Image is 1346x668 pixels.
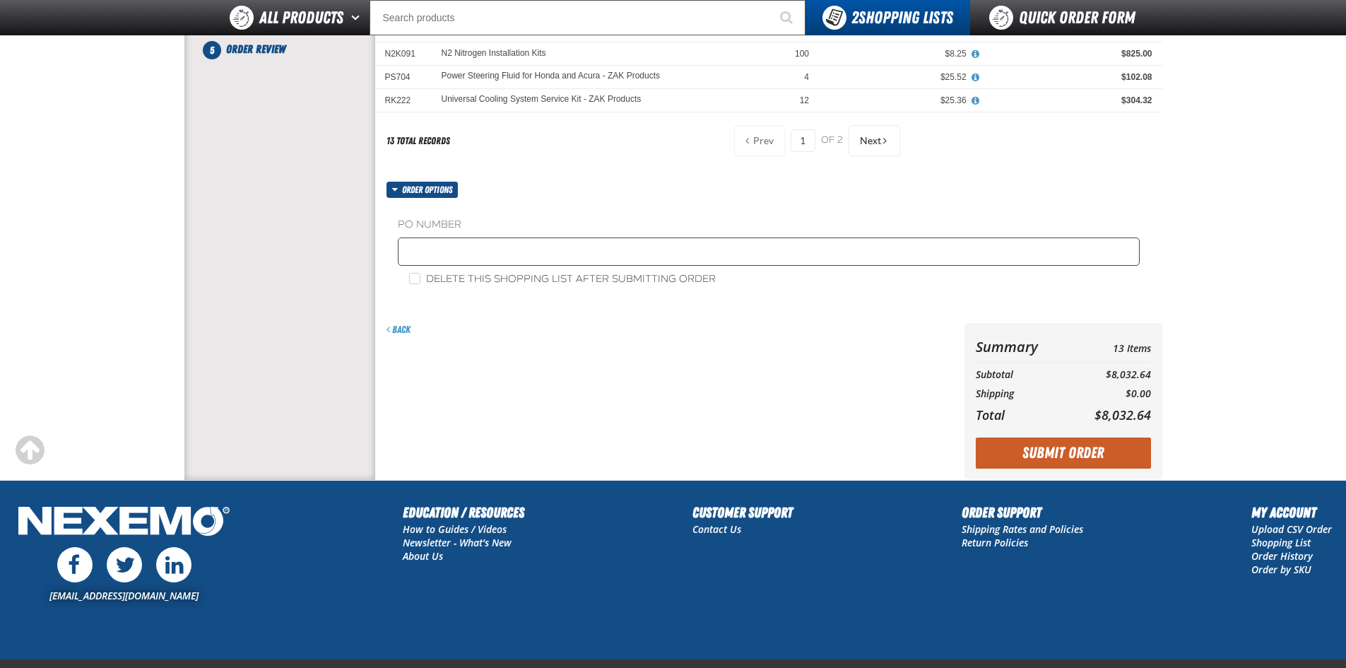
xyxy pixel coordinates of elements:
[976,438,1151,469] button: Submit Order
[976,385,1068,404] th: Shipping
[1251,522,1332,536] a: Upload CSV Order
[829,71,967,83] div: $25.52
[692,522,741,536] a: Contact Us
[976,334,1068,359] th: Summary
[212,41,375,58] li: Order Review. Step 5 of 5. Not Completed
[986,48,1152,59] div: $825.00
[962,502,1083,523] h2: Order Support
[967,95,985,107] button: View All Prices for Universal Cooling System Service Kit - ZAK Products
[829,24,967,35] div: $16.49
[1067,334,1150,359] td: 13 Items
[829,95,967,106] div: $25.36
[409,273,716,286] label: Delete this shopping list after submitting order
[1094,406,1151,423] span: $8,032.64
[49,589,199,602] a: [EMAIL_ADDRESS][DOMAIN_NAME]
[403,502,524,523] h2: Education / Resources
[800,95,809,105] span: 12
[986,71,1152,83] div: $102.08
[986,95,1152,106] div: $304.32
[375,89,432,112] td: RK222
[967,48,985,61] button: View All Prices for N2 Nitrogen Installation Kits
[442,48,546,58] a: N2 Nitrogen Installation Kits
[403,536,512,549] a: Newsletter - What's New
[203,41,221,59] span: 5
[403,549,443,563] a: About Us
[398,218,1140,232] label: PO Number
[795,49,809,59] span: 100
[259,5,343,30] span: All Products
[962,522,1083,536] a: Shipping Rates and Policies
[1251,563,1311,576] a: Order by SKU
[375,65,432,88] td: PS704
[829,48,967,59] div: $8.25
[1251,549,1313,563] a: Order History
[403,522,507,536] a: How to Guides / Videos
[442,95,642,105] a: Universal Cooling System Service Kit - ZAK Products
[1067,365,1150,385] td: $8,032.64
[851,8,953,28] span: Shopping Lists
[1067,385,1150,404] td: $0.00
[967,71,985,84] button: View All Prices for Power Steering Fluid for Honda and Acura - ZAK Products
[976,365,1068,385] th: Subtotal
[976,404,1068,426] th: Total
[1251,502,1332,523] h2: My Account
[402,182,458,198] span: Order options
[375,42,432,65] td: N2K091
[14,502,234,544] img: Nexemo Logo
[860,135,881,146] span: Next Page
[692,502,793,523] h2: Customer Support
[386,182,459,198] button: Order options
[804,72,809,82] span: 4
[821,134,843,147] span: of 2
[791,129,815,152] input: Current page number
[409,273,420,284] input: Delete this shopping list after submitting order
[962,536,1028,549] a: Return Policies
[386,324,411,335] a: Back
[849,125,900,156] button: Next Page
[442,71,661,81] a: Power Steering Fluid for Honda and Acura - ZAK Products
[1251,536,1311,549] a: Shopping List
[14,435,45,466] div: Scroll to the top
[851,8,858,28] strong: 2
[386,134,450,148] div: 13 total records
[226,42,285,56] span: Order Review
